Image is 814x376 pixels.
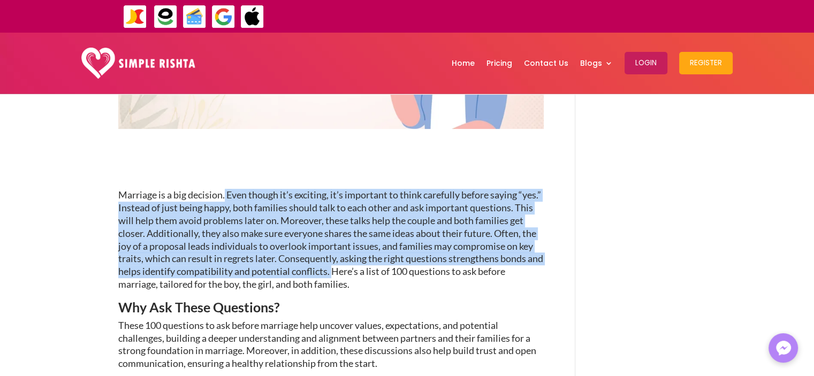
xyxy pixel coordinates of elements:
[154,5,178,29] img: EasyPaisa-icon
[679,35,733,91] a: Register
[580,35,613,91] a: Blogs
[182,5,207,29] img: Credit Cards
[486,35,512,91] a: Pricing
[211,5,235,29] img: GooglePay-icon
[679,52,733,74] button: Register
[625,35,667,91] a: Login
[118,299,280,315] span: Why Ask These Questions?
[452,35,475,91] a: Home
[118,189,544,300] p: Marriage is a big decision. Even though it’s exciting, it’s important to think carefully before s...
[240,5,264,29] img: ApplePay-icon
[625,52,667,74] button: Login
[773,337,794,359] img: Messenger
[524,35,568,91] a: Contact Us
[123,5,147,29] img: JazzCash-icon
